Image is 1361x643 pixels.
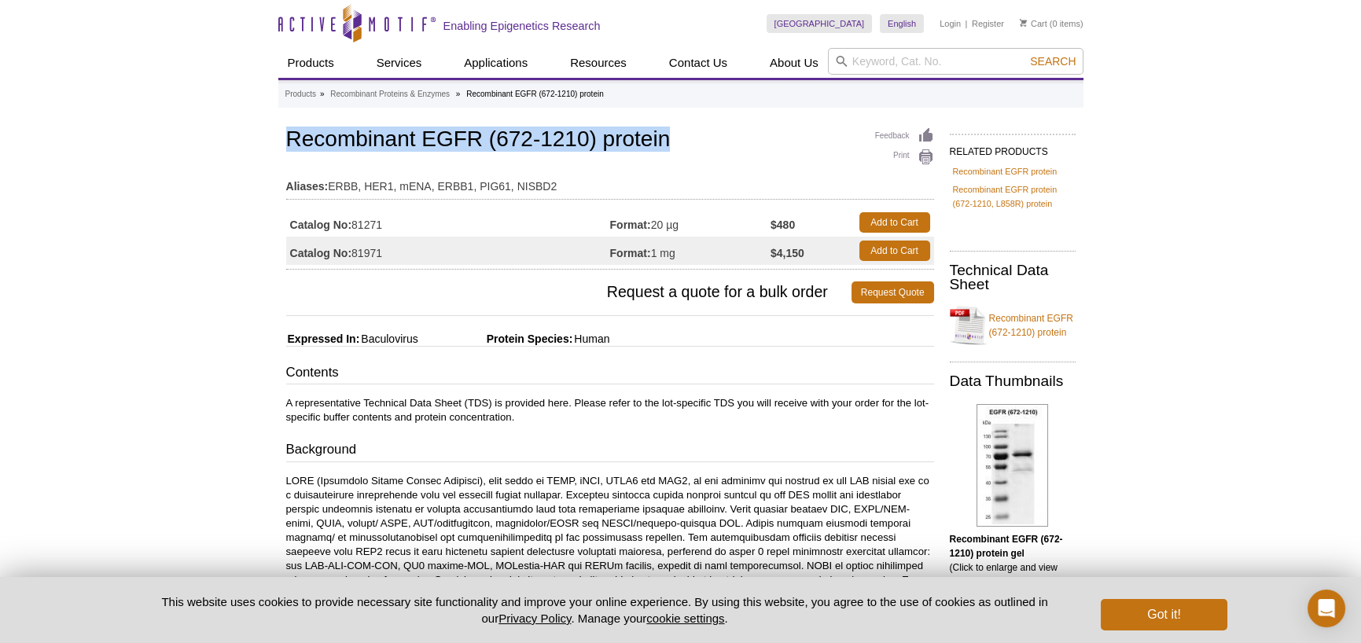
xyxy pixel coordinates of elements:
p: LORE (Ipsumdolo Sitame Consec Adipisci), elit seddo ei TEMP, iNCI, UTLA6 etd MAG2, al eni adminim... [286,474,934,601]
h1: Recombinant EGFR (672-1210) protein [286,127,934,154]
strong: Format: [610,218,651,232]
h3: Contents [286,363,934,385]
a: Recombinant Proteins & Enzymes [330,87,450,101]
a: About Us [760,48,828,78]
p: A representative Technical Data Sheet (TDS) is provided here. Please refer to the lot-specific TD... [286,396,934,424]
span: Human [572,333,609,345]
span: Baculovirus [359,333,417,345]
td: 1 mg [610,237,771,265]
a: Add to Cart [859,212,930,233]
a: English [880,14,924,33]
td: 81271 [286,208,610,237]
h2: RELATED PRODUCTS [950,134,1076,162]
strong: $4,150 [771,246,804,260]
a: Recombinant EGFR protein [953,164,1058,178]
a: Recombinant EGFR (672-1210) protein [950,302,1076,349]
h2: Data Thumbnails [950,374,1076,388]
button: Got it! [1101,599,1227,630]
strong: Catalog No: [290,246,352,260]
a: Print [875,149,934,166]
h3: Background [286,440,934,462]
a: Cart [1020,18,1047,29]
a: Privacy Policy [498,612,571,625]
li: » [320,90,325,98]
a: Services [367,48,432,78]
li: (0 items) [1020,14,1083,33]
p: This website uses cookies to provide necessary site functionality and improve your online experie... [134,593,1076,626]
a: Register [972,18,1004,29]
span: Request a quote for a bulk order [286,281,852,303]
li: » [456,90,461,98]
a: Resources [561,48,636,78]
button: cookie settings [646,612,724,625]
a: Contact Us [660,48,737,78]
a: Feedback [875,127,934,145]
img: Your Cart [1020,19,1027,27]
input: Keyword, Cat. No. [828,48,1083,75]
span: Protein Species: [421,333,573,345]
a: Products [278,48,344,78]
strong: Catalog No: [290,218,352,232]
a: Request Quote [852,281,934,303]
span: Search [1030,55,1076,68]
td: 20 µg [610,208,771,237]
td: 81971 [286,237,610,265]
li: Recombinant EGFR (672-1210) protein [466,90,604,98]
a: Applications [454,48,537,78]
b: Recombinant EGFR (672-1210) protein gel [950,534,1063,559]
a: Recombinant EGFR protein (672-1210, L858R) protein [953,182,1072,211]
strong: Format: [610,246,651,260]
div: Open Intercom Messenger [1308,590,1345,627]
strong: $480 [771,218,795,232]
p: (Click to enlarge and view details) [950,532,1076,589]
h2: Enabling Epigenetics Research [443,19,601,33]
a: [GEOGRAPHIC_DATA] [767,14,873,33]
td: ERBB, HER1, mENA, ERBB1, PIG61, NISBD2 [286,170,934,195]
a: Add to Cart [859,241,930,261]
h2: Technical Data Sheet [950,263,1076,292]
a: Products [285,87,316,101]
img: Recombinant EGFR (672-1210) protein gel [977,404,1048,527]
span: Expressed In: [286,333,360,345]
button: Search [1025,54,1080,68]
a: Login [940,18,961,29]
strong: Aliases: [286,179,329,193]
li: | [966,14,968,33]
